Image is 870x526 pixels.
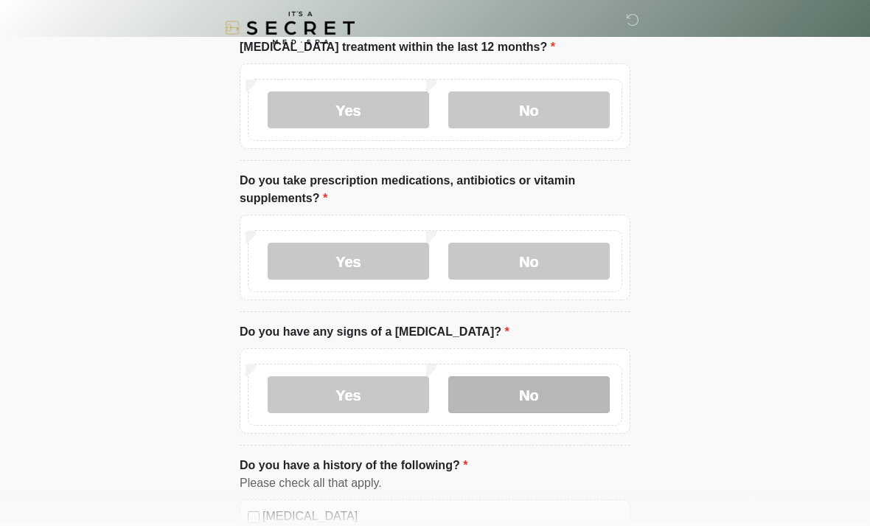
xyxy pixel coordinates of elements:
[268,243,429,280] label: Yes
[268,91,429,128] label: Yes
[240,474,630,492] div: Please check all that apply.
[225,11,355,44] img: It's A Secret Med Spa Logo
[240,323,509,341] label: Do you have any signs of a [MEDICAL_DATA]?
[240,457,467,474] label: Do you have a history of the following?
[240,172,630,207] label: Do you take prescription medications, antibiotics or vitamin supplements?
[248,511,260,523] input: [MEDICAL_DATA]
[268,376,429,413] label: Yes
[448,243,610,280] label: No
[262,508,622,525] label: [MEDICAL_DATA]
[448,376,610,413] label: No
[448,91,610,128] label: No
